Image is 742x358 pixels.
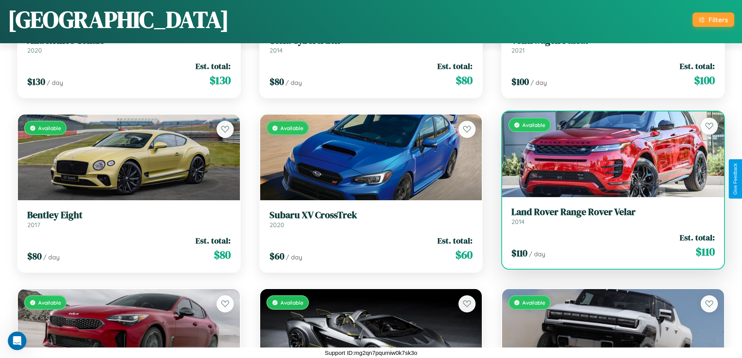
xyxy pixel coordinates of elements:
[27,210,231,229] a: Bentley Eight2017
[455,247,472,263] span: $ 60
[529,250,545,258] span: / day
[522,122,545,128] span: Available
[210,72,231,88] span: $ 130
[511,206,715,226] a: Land Rover Range Rover Velar2014
[511,46,525,54] span: 2021
[437,235,472,246] span: Est. total:
[27,250,42,263] span: $ 80
[8,4,229,35] h1: [GEOGRAPHIC_DATA]
[270,46,283,54] span: 2014
[693,12,734,27] button: Filters
[27,221,40,229] span: 2017
[38,299,61,306] span: Available
[47,79,63,86] span: / day
[27,35,231,54] a: Alfa Romeo Tonale2020
[511,75,529,88] span: $ 100
[214,247,231,263] span: $ 80
[511,218,525,226] span: 2014
[38,125,61,131] span: Available
[196,60,231,72] span: Est. total:
[531,79,547,86] span: / day
[270,210,473,221] h3: Subaru XV CrossTrek
[694,72,715,88] span: $ 100
[709,16,728,24] div: Filters
[8,332,26,350] iframe: Intercom live chat
[511,206,715,218] h3: Land Rover Range Rover Velar
[680,232,715,243] span: Est. total:
[456,72,472,88] span: $ 80
[286,253,302,261] span: / day
[280,125,303,131] span: Available
[522,299,545,306] span: Available
[511,247,527,259] span: $ 110
[27,75,45,88] span: $ 130
[43,253,60,261] span: / day
[280,299,303,306] span: Available
[270,250,284,263] span: $ 60
[270,221,284,229] span: 2020
[196,235,231,246] span: Est. total:
[733,163,738,195] div: Give Feedback
[270,210,473,229] a: Subaru XV CrossTrek2020
[511,35,715,54] a: Volkswagen Passat2021
[27,210,231,221] h3: Bentley Eight
[270,35,473,54] a: Tesla Cybertruck2014
[680,60,715,72] span: Est. total:
[437,60,472,72] span: Est. total:
[325,347,418,358] p: Support ID: mg2qn7pqumiw0k7sk3o
[27,46,42,54] span: 2020
[286,79,302,86] span: / day
[270,75,284,88] span: $ 80
[696,244,715,259] span: $ 110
